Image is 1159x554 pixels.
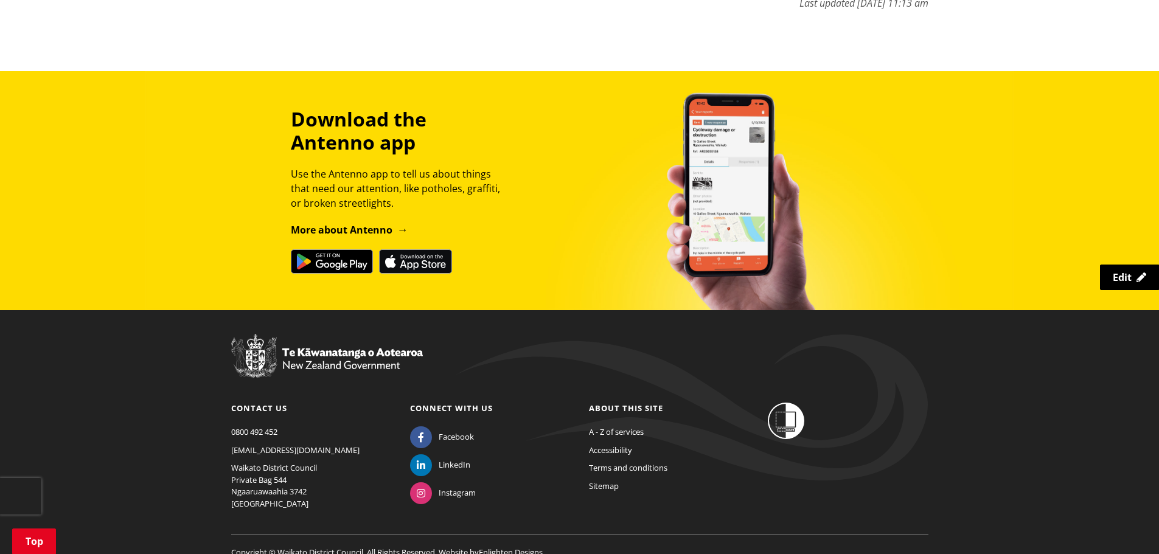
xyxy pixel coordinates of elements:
[410,431,474,442] a: Facebook
[1100,265,1159,290] a: Edit
[410,403,493,414] a: Connect with us
[231,462,392,510] p: Waikato District Council Private Bag 544 Ngaaruawaahia 3742 [GEOGRAPHIC_DATA]
[589,462,667,473] a: Terms and conditions
[231,403,287,414] a: Contact us
[291,167,511,210] p: Use the Antenno app to tell us about things that need our attention, like potholes, graffiti, or ...
[231,334,423,378] img: New Zealand Government
[379,249,452,274] img: Download on the App Store
[1113,271,1132,284] span: Edit
[291,249,373,274] img: Get it on Google Play
[231,362,423,373] a: New Zealand Government
[439,487,476,499] span: Instagram
[231,445,360,455] a: [EMAIL_ADDRESS][DOMAIN_NAME]
[410,459,470,470] a: LinkedIn
[589,480,619,491] a: Sitemap
[231,426,277,437] a: 0800 492 452
[589,426,644,437] a: A - Z of services
[12,528,56,554] a: Top
[589,403,663,414] a: About this site
[291,223,408,237] a: More about Antenno
[291,108,511,154] h3: Download the Antenno app
[410,487,476,498] a: Instagram
[439,431,474,443] span: Facebook
[589,445,632,455] a: Accessibility
[1103,503,1147,547] iframe: Messenger Launcher
[439,459,470,471] span: LinkedIn
[768,403,804,439] img: Shielded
